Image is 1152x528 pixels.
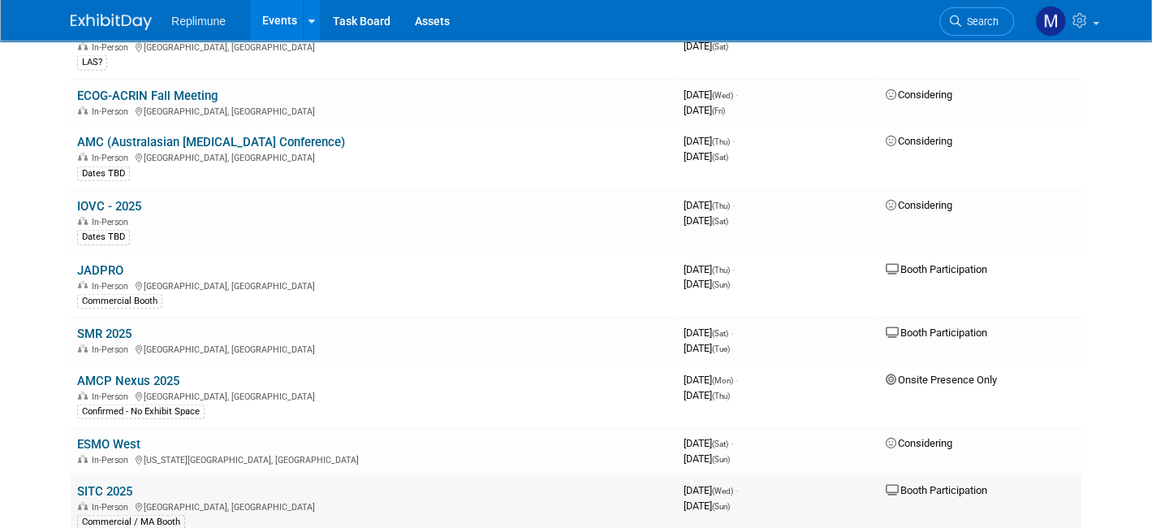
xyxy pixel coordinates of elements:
span: [DATE] [684,263,735,275]
span: In-Person [92,217,133,227]
span: - [736,374,738,386]
div: Dates TBD [77,167,130,181]
span: [DATE] [684,89,738,101]
a: AMCP Nexus 2025 [77,374,179,388]
span: In-Person [92,455,133,465]
span: [DATE] [684,40,728,52]
span: - [736,484,738,496]
span: In-Person [92,392,133,402]
span: (Wed) [712,91,733,100]
div: [GEOGRAPHIC_DATA], [GEOGRAPHIC_DATA] [77,40,671,53]
img: In-Person Event [78,42,88,50]
span: - [732,263,735,275]
span: (Sat) [712,439,728,448]
a: Search [939,7,1014,36]
a: AMC (Australasian [MEDICAL_DATA] Conference) [77,135,345,149]
span: [DATE] [684,214,728,227]
span: (Sat) [712,42,728,51]
span: (Sat) [712,153,728,162]
span: Considering [886,437,952,449]
span: In-Person [92,502,133,513]
span: - [736,89,738,101]
span: [DATE] [684,374,738,386]
span: (Thu) [712,392,730,400]
span: (Tue) [712,344,730,353]
span: [DATE] [684,104,725,116]
span: Considering [886,135,952,147]
span: - [732,199,735,211]
img: In-Person Event [78,502,88,510]
div: [GEOGRAPHIC_DATA], [GEOGRAPHIC_DATA] [77,500,671,513]
div: [GEOGRAPHIC_DATA], [GEOGRAPHIC_DATA] [77,342,671,355]
span: - [731,437,733,449]
span: (Sun) [712,280,730,289]
img: In-Person Event [78,217,88,225]
a: IOVC - 2025 [77,199,141,214]
span: Considering [886,199,952,211]
img: ExhibitDay [71,14,152,30]
img: In-Person Event [78,281,88,289]
div: Confirmed - No Exhibit Space [77,405,205,419]
span: (Sun) [712,455,730,464]
a: ESMO West [77,437,140,452]
span: Booth Participation [886,484,987,496]
div: [GEOGRAPHIC_DATA], [GEOGRAPHIC_DATA] [77,389,671,402]
img: Melikte Yohannes [1035,6,1066,37]
span: [DATE] [684,278,730,290]
span: [DATE] [684,437,733,449]
span: - [731,327,733,339]
span: [DATE] [684,484,738,496]
span: In-Person [92,42,133,53]
span: [DATE] [684,150,728,162]
span: (Sat) [712,329,728,338]
span: [DATE] [684,500,730,512]
div: [GEOGRAPHIC_DATA], [GEOGRAPHIC_DATA] [77,279,671,292]
span: In-Person [92,153,133,163]
a: SITC 2025 [77,484,132,499]
div: [GEOGRAPHIC_DATA], [GEOGRAPHIC_DATA] [77,104,671,117]
span: In-Person [92,106,133,117]
span: Search [961,15,999,28]
span: (Thu) [712,137,730,146]
span: (Thu) [712,266,730,275]
span: In-Person [92,281,133,292]
span: [DATE] [684,135,735,147]
a: JADPRO [77,263,123,278]
div: [GEOGRAPHIC_DATA], [GEOGRAPHIC_DATA] [77,150,671,163]
span: (Thu) [712,201,730,210]
span: Onsite Presence Only [886,374,997,386]
img: In-Person Event [78,392,88,400]
div: LAS? [77,55,107,70]
span: [DATE] [684,452,730,465]
span: [DATE] [684,342,730,354]
span: In-Person [92,344,133,355]
img: In-Person Event [78,106,88,115]
span: [DATE] [684,199,735,211]
span: Booth Participation [886,327,987,339]
a: ECOG-ACRIN Fall Meeting [77,89,218,103]
div: Dates TBD [77,230,130,245]
img: In-Person Event [78,153,88,161]
span: (Wed) [712,487,733,496]
img: In-Person Event [78,344,88,353]
img: In-Person Event [78,455,88,463]
a: SMR 2025 [77,327,132,341]
span: (Sat) [712,217,728,226]
div: Commercial Booth [77,294,162,309]
span: (Mon) [712,376,733,385]
span: (Fri) [712,106,725,115]
span: (Sun) [712,502,730,511]
span: Considering [886,89,952,101]
span: [DATE] [684,389,730,401]
div: [US_STATE][GEOGRAPHIC_DATA], [GEOGRAPHIC_DATA] [77,452,671,465]
span: Replimune [171,15,226,28]
span: - [732,135,735,147]
span: Booth Participation [886,263,987,275]
span: [DATE] [684,327,733,339]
